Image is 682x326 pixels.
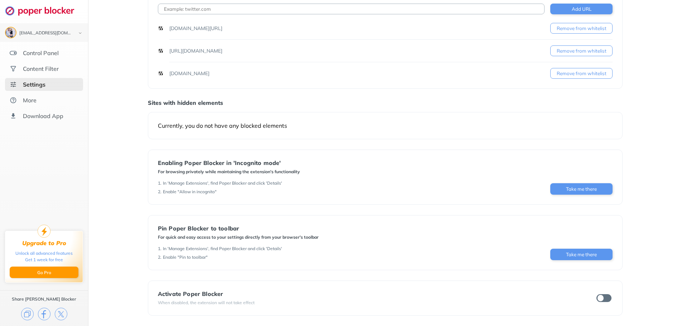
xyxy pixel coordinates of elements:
[158,48,164,54] img: favicons
[10,65,17,72] img: social.svg
[5,6,82,16] img: logo-webpage.svg
[163,246,282,252] div: In 'Manage Extensions', find Poper Blocker and click 'Details'
[158,300,255,306] div: When disabled, the extension will not take effect
[169,25,222,32] div: [DOMAIN_NAME][URL]
[23,81,45,88] div: Settings
[148,99,623,106] div: Sites with hidden elements
[169,47,222,54] div: [URL][DOMAIN_NAME]
[6,28,16,38] img: ACg8ocJVBXnDOmuzPmeiwSC0oAqoB1dSlq1XcLfgrSIlS6cOfcbjG1uh=s96-c
[158,25,164,31] img: favicons
[10,267,78,278] button: Go Pro
[158,189,161,195] div: 2 .
[23,65,59,72] div: Content Filter
[158,254,161,260] div: 2 .
[158,70,164,76] img: favicons
[550,183,613,195] button: Take me there
[21,308,34,320] img: copy.svg
[158,180,161,186] div: 1 .
[158,246,161,252] div: 1 .
[12,296,76,302] div: Share [PERSON_NAME] Blocker
[23,112,63,120] div: Download App
[38,225,50,238] img: upgrade-to-pro.svg
[163,180,282,186] div: In 'Manage Extensions', find Poper Blocker and click 'Details'
[23,49,59,57] div: Control Panel
[10,49,17,57] img: features.svg
[158,291,255,297] div: Activate Poper Blocker
[15,250,73,257] div: Unlock all advanced features
[158,225,319,232] div: Pin Poper Blocker to toolbar
[550,45,613,56] button: Remove from whitelist
[10,97,17,104] img: about.svg
[23,97,37,104] div: More
[10,112,17,120] img: download-app.svg
[158,160,300,166] div: Enabling Poper Blocker in 'Incognito mode'
[55,308,67,320] img: x.svg
[158,4,545,14] input: Example: twitter.com
[22,240,66,247] div: Upgrade to Pro
[158,169,300,175] div: For browsing privately while maintaining the extension's functionality
[158,234,319,240] div: For quick and easy access to your settings directly from your browser's toolbar
[550,249,613,260] button: Take me there
[19,31,72,36] div: tyhurd@gmail.com
[38,308,50,320] img: facebook.svg
[158,122,613,129] div: Currently, you do not have any blocked elements
[169,70,209,77] div: [DOMAIN_NAME]
[163,189,217,195] div: Enable "Allow in incognito"
[163,254,208,260] div: Enable "Pin to toolbar"
[550,68,613,79] button: Remove from whitelist
[10,81,17,88] img: settings-selected.svg
[76,29,84,37] img: chevron-bottom-black.svg
[25,257,63,263] div: Get 1 week for free
[550,23,613,34] button: Remove from whitelist
[550,4,613,14] button: Add URL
